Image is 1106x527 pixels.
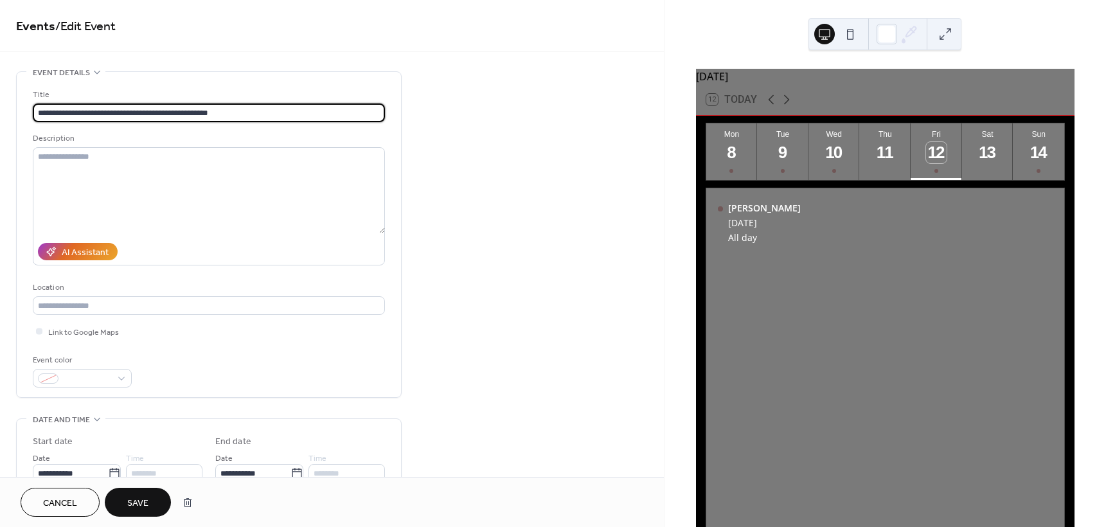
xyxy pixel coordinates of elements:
[1028,142,1049,163] div: 14
[863,130,907,139] div: Thu
[33,435,73,449] div: Start date
[55,14,116,39] span: / Edit Event
[308,452,326,465] span: Time
[38,243,118,260] button: AI Assistant
[696,69,1075,84] div: [DATE]
[728,217,801,229] div: [DATE]
[859,123,911,180] button: Thu11
[911,123,962,180] button: Fri12
[33,413,90,427] span: Date and time
[812,130,856,139] div: Wed
[33,88,382,102] div: Title
[962,123,1013,180] button: Sat13
[16,14,55,39] a: Events
[33,353,129,367] div: Event color
[48,326,119,339] span: Link to Google Maps
[823,142,844,163] div: 10
[966,130,1010,139] div: Sat
[1013,123,1064,180] button: Sun14
[33,66,90,80] span: Event details
[215,452,233,465] span: Date
[875,142,896,163] div: 11
[728,202,801,214] div: [PERSON_NAME]
[33,132,382,145] div: Description
[33,452,50,465] span: Date
[33,281,382,294] div: Location
[728,231,801,244] div: All day
[710,130,754,139] div: Mon
[126,452,144,465] span: Time
[215,435,251,449] div: End date
[977,142,998,163] div: 13
[757,123,808,180] button: Tue9
[772,142,794,163] div: 9
[1017,130,1060,139] div: Sun
[914,130,958,139] div: Fri
[808,123,860,180] button: Wed10
[926,142,947,163] div: 12
[127,497,148,510] span: Save
[706,123,758,180] button: Mon8
[721,142,742,163] div: 8
[761,130,805,139] div: Tue
[21,488,100,517] button: Cancel
[105,488,171,517] button: Save
[62,246,109,260] div: AI Assistant
[43,497,77,510] span: Cancel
